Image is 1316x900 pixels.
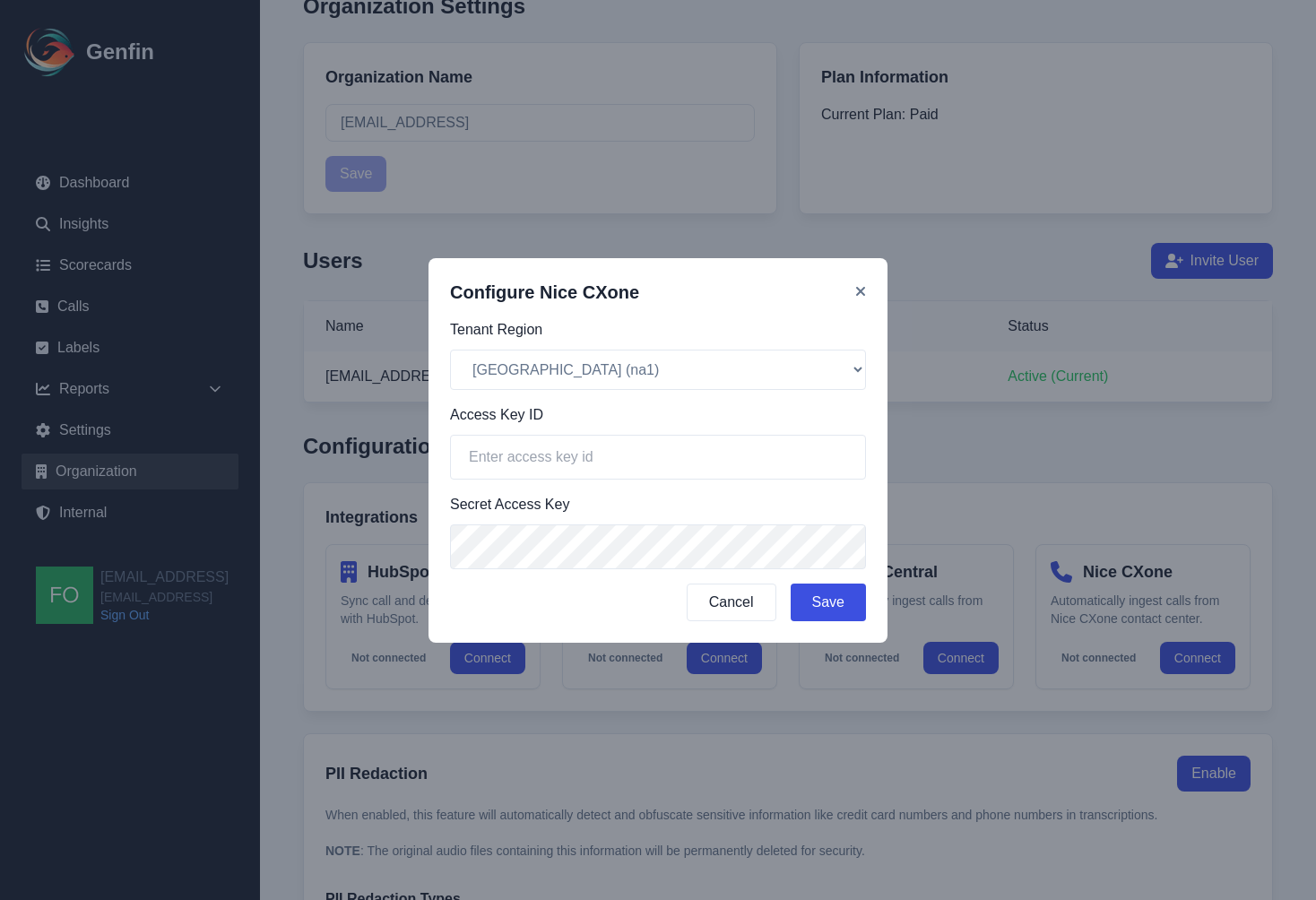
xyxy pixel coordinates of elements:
label: Secret Access Key [450,494,866,515]
button: Save [791,584,866,621]
button: Cancel [687,584,776,621]
input: Enter access key id [450,435,866,480]
h3: Configure Nice CXone [450,280,639,305]
label: Access Key ID [450,404,866,426]
label: Tenant Region [450,319,866,341]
